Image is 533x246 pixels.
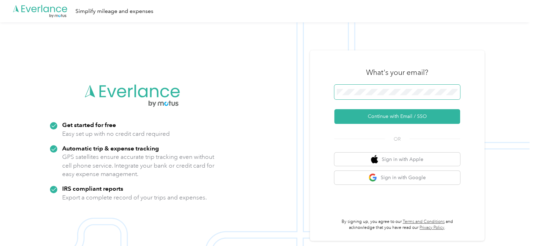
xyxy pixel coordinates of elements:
[371,155,378,164] img: apple logo
[334,109,460,124] button: Continue with Email / SSO
[385,135,409,143] span: OR
[62,129,170,138] p: Easy set up with no credit card required
[334,171,460,184] button: google logoSign in with Google
[62,121,116,128] strong: Get started for free
[62,153,215,178] p: GPS satellites ensure accurate trip tracking even without cell phone service. Integrate your bank...
[62,185,123,192] strong: IRS compliant reports
[62,193,207,202] p: Export a complete record of your trips and expenses.
[62,145,159,152] strong: Automatic trip & expense tracking
[75,7,153,16] div: Simplify mileage and expenses
[403,219,445,224] a: Terms and Conditions
[334,219,460,231] p: By signing up, you agree to our and acknowledge that you have read our .
[419,225,444,230] a: Privacy Policy
[366,68,428,77] h3: What's your email?
[368,173,377,182] img: google logo
[334,153,460,166] button: apple logoSign in with Apple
